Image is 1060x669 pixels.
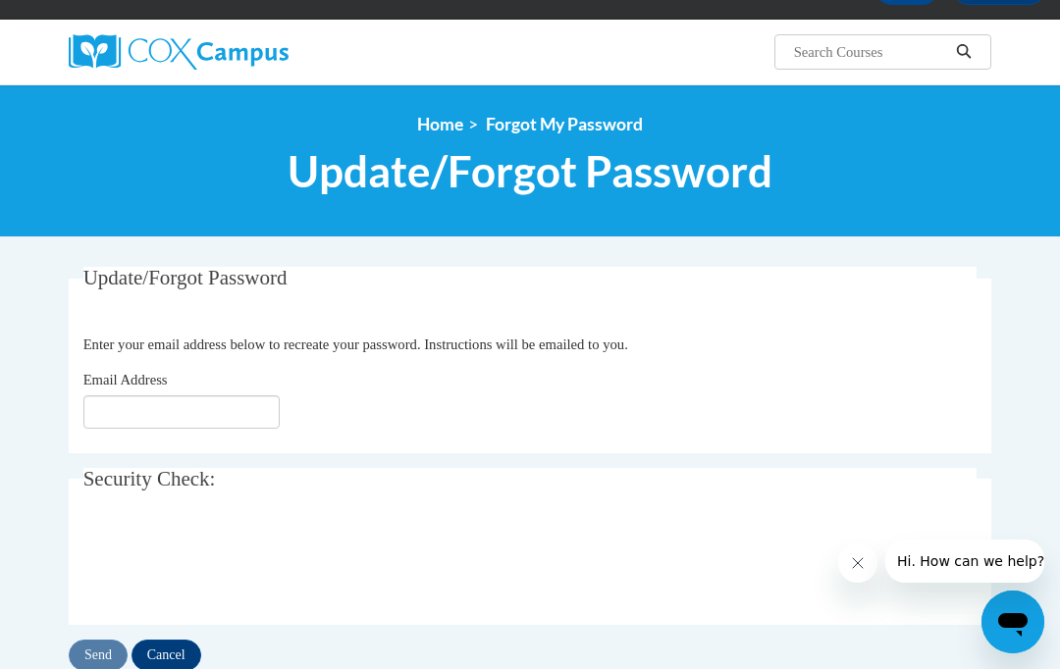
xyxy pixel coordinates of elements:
button: Search [949,40,979,64]
input: Email [83,395,280,429]
a: Home [417,114,463,134]
iframe: Message from company [885,540,1044,583]
span: Email Address [83,372,168,387]
span: Update/Forgot Password [83,266,288,289]
iframe: Button to launch messaging window [981,591,1044,653]
span: Security Check: [83,467,216,490]
iframe: reCAPTCHA [83,524,382,600]
span: Enter your email address below to recreate your password. Instructions will be emailed to you. [83,336,628,352]
img: Cox Campus [69,34,289,70]
iframe: Close message [838,543,877,583]
input: Search Courses [792,40,949,64]
a: Cox Campus [69,34,356,70]
span: Forgot My Password [486,114,643,134]
span: Update/Forgot Password [288,145,772,197]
